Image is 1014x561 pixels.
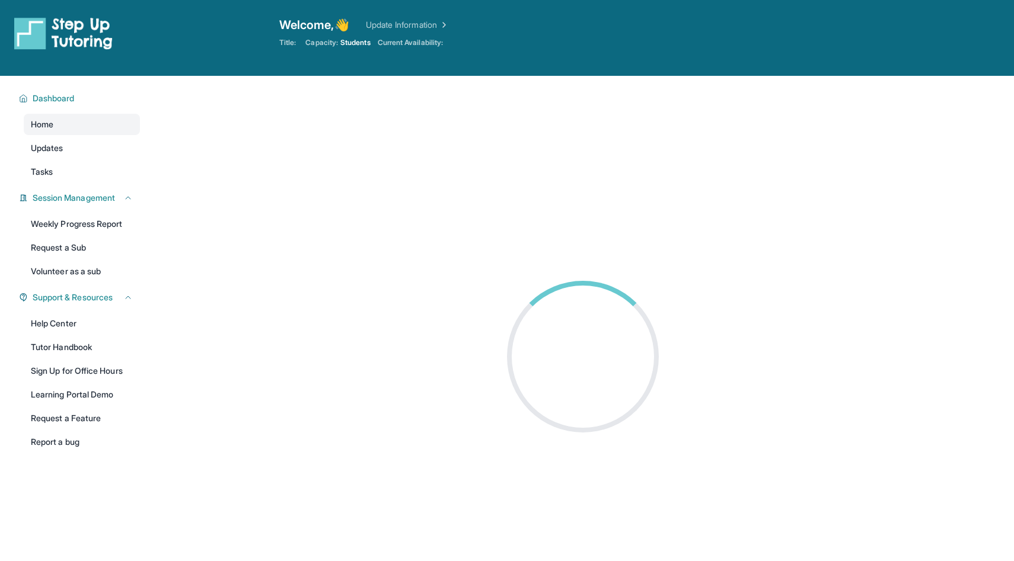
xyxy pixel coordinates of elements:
[24,261,140,282] a: Volunteer as a sub
[340,38,371,47] span: Students
[33,291,113,303] span: Support & Resources
[28,192,133,204] button: Session Management
[31,142,63,154] span: Updates
[31,118,53,130] span: Home
[24,384,140,405] a: Learning Portal Demo
[24,408,140,429] a: Request a Feature
[279,17,349,33] span: Welcome, 👋
[24,313,140,334] a: Help Center
[305,38,338,47] span: Capacity:
[24,161,140,182] a: Tasks
[24,137,140,159] a: Updates
[33,192,115,204] span: Session Management
[24,431,140,453] a: Report a bug
[378,38,443,47] span: Current Availability:
[366,19,449,31] a: Update Information
[279,38,296,47] span: Title:
[31,166,53,178] span: Tasks
[14,17,113,50] img: logo
[28,92,133,104] button: Dashboard
[28,291,133,303] button: Support & Resources
[24,336,140,358] a: Tutor Handbook
[33,92,75,104] span: Dashboard
[24,213,140,235] a: Weekly Progress Report
[24,237,140,258] a: Request a Sub
[437,19,449,31] img: Chevron Right
[24,360,140,382] a: Sign Up for Office Hours
[24,114,140,135] a: Home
